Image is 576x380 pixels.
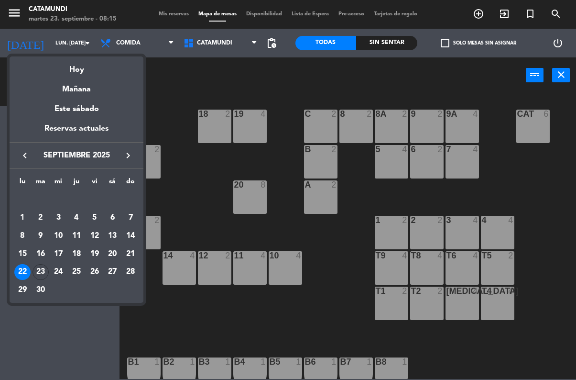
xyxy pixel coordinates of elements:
div: 24 [50,264,66,280]
div: 3 [50,210,66,226]
div: 11 [68,228,85,244]
td: 1 de septiembre de 2025 [13,209,32,227]
div: 7 [122,210,139,226]
td: 23 de septiembre de 2025 [32,263,50,281]
div: 21 [122,246,139,262]
div: 12 [87,228,103,244]
td: 14 de septiembre de 2025 [121,227,140,245]
div: 16 [33,246,49,262]
div: 19 [87,246,103,262]
div: 18 [68,246,85,262]
td: 15 de septiembre de 2025 [13,245,32,263]
div: 29 [14,282,31,298]
div: 22 [14,264,31,280]
td: 3 de septiembre de 2025 [49,209,67,227]
th: jueves [67,176,86,191]
div: 28 [122,264,139,280]
td: 7 de septiembre de 2025 [121,209,140,227]
td: 8 de septiembre de 2025 [13,227,32,245]
td: 24 de septiembre de 2025 [49,263,67,281]
td: 25 de septiembre de 2025 [67,263,86,281]
td: 11 de septiembre de 2025 [67,227,86,245]
span: septiembre 2025 [33,149,120,162]
td: 5 de septiembre de 2025 [86,209,104,227]
td: 26 de septiembre de 2025 [86,263,104,281]
th: sábado [104,176,122,191]
div: 27 [104,264,120,280]
td: 30 de septiembre de 2025 [32,281,50,299]
div: 25 [68,264,85,280]
td: 28 de septiembre de 2025 [121,263,140,281]
div: 20 [104,246,120,262]
div: 8 [14,228,31,244]
div: 2 [33,210,49,226]
div: 4 [68,210,85,226]
td: 13 de septiembre de 2025 [104,227,122,245]
td: 29 de septiembre de 2025 [13,281,32,299]
button: keyboard_arrow_right [120,149,137,162]
i: keyboard_arrow_left [19,150,31,161]
button: keyboard_arrow_left [16,149,33,162]
div: 5 [87,210,103,226]
th: viernes [86,176,104,191]
div: 14 [122,228,139,244]
div: 9 [33,228,49,244]
td: 12 de septiembre de 2025 [86,227,104,245]
div: Mañana [10,76,143,96]
div: 1 [14,210,31,226]
div: Este sábado [10,96,143,123]
div: 17 [50,246,66,262]
td: 4 de septiembre de 2025 [67,209,86,227]
td: 18 de septiembre de 2025 [67,245,86,263]
td: 27 de septiembre de 2025 [104,263,122,281]
td: 6 de septiembre de 2025 [104,209,122,227]
div: 15 [14,246,31,262]
td: 16 de septiembre de 2025 [32,245,50,263]
th: domingo [121,176,140,191]
div: 23 [33,264,49,280]
div: 10 [50,228,66,244]
div: 26 [87,264,103,280]
td: 21 de septiembre de 2025 [121,245,140,263]
td: 20 de septiembre de 2025 [104,245,122,263]
th: martes [32,176,50,191]
div: 13 [104,228,120,244]
th: lunes [13,176,32,191]
i: keyboard_arrow_right [122,150,134,161]
div: 30 [33,282,49,298]
div: Hoy [10,56,143,76]
td: 19 de septiembre de 2025 [86,245,104,263]
td: 10 de septiembre de 2025 [49,227,67,245]
div: 6 [104,210,120,226]
td: 17 de septiembre de 2025 [49,245,67,263]
td: 2 de septiembre de 2025 [32,209,50,227]
td: 22 de septiembre de 2025 [13,263,32,281]
th: miércoles [49,176,67,191]
div: Reservas actuales [10,123,143,142]
td: 9 de septiembre de 2025 [32,227,50,245]
td: SEP. [13,191,140,209]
